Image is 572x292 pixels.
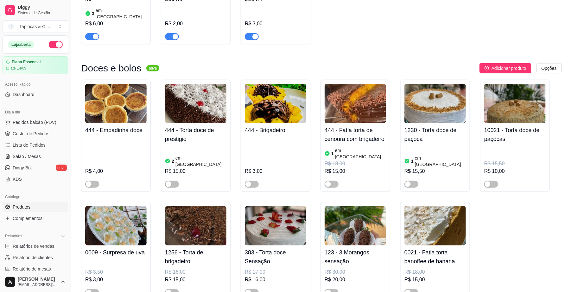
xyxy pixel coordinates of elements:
h4: 0009 - Surpresa de uva [85,248,147,257]
img: product-image [245,206,306,246]
div: R$ 16,00 [245,276,306,283]
article: 3 [92,10,94,17]
div: R$ 18,00 [325,160,386,167]
div: R$ 3,00 [245,167,306,175]
div: Loja aberta [8,41,34,48]
span: Relatórios [5,234,22,239]
span: [EMAIL_ADDRESS][DOMAIN_NAME] [18,282,58,287]
img: product-image [85,206,147,246]
h3: Doces e bolos [81,64,141,72]
div: R$ 3,00 [245,20,306,27]
article: até 14/09 [10,66,26,71]
h4: 444 - Fatia torta de cenoura com brigadeiro [325,126,386,143]
h4: 123 - 3 Morangos sensação [325,248,386,266]
a: Produtos [3,202,68,212]
span: plus-circle [485,66,489,70]
span: Diggy Bot [13,165,32,171]
button: Alterar Status [49,41,63,48]
article: 2 [172,158,174,164]
div: Dia a dia [3,107,68,117]
a: Complementos [3,213,68,223]
a: Salão / Mesas [3,151,68,161]
div: R$ 3,00 [85,276,147,283]
div: Tapiocas & Ci ... [19,23,50,30]
button: [PERSON_NAME][EMAIL_ADDRESS][DOMAIN_NAME] [3,274,68,289]
span: Produtos [13,204,30,210]
a: Lista de Pedidos [3,140,68,150]
div: R$ 15,50 [484,160,546,167]
img: product-image [165,206,226,246]
div: Catálogo [3,192,68,202]
article: 1 [331,150,334,157]
div: R$ 4,00 [85,167,147,175]
a: Dashboard [3,89,68,100]
span: Relatório de clientes [13,254,53,261]
h4: 1230 - Torta doce de paçoca [404,126,466,143]
img: product-image [85,84,147,123]
a: Relatório de clientes [3,252,68,263]
div: R$ 17,00 [245,268,306,276]
sup: ativa [146,65,159,71]
h4: 10021 - Torta doce de paçocas [484,126,546,143]
article: 1 [411,158,414,164]
div: R$ 20,00 [325,276,386,283]
span: T [8,23,14,30]
div: R$ 16,00 [165,268,226,276]
div: R$ 6,00 [85,20,147,27]
h4: 444 - Empadinha doce [85,126,147,135]
div: Acesso Rápido [3,79,68,89]
article: em [GEOGRAPHIC_DATA] [96,7,147,20]
img: product-image [165,84,226,123]
span: Relatório de mesas [13,266,51,272]
div: R$ 15,00 [165,167,226,175]
a: Plano Essencialaté 14/09 [3,56,68,74]
span: Relatórios de vendas [13,243,54,249]
span: Adicionar produto [492,65,526,72]
span: Dashboard [13,91,35,98]
span: Pedidos balcão (PDV) [13,119,56,125]
span: KDS [13,176,22,182]
div: R$ 2,00 [165,20,226,27]
button: Adicionar produto [480,63,531,73]
img: product-image [245,84,306,123]
span: Complementos [13,215,42,222]
h4: 444 - Torta doce de prestigio [165,126,226,143]
button: Opções [537,63,562,73]
span: Opções [542,65,557,72]
a: DiggySistema de Gestão [3,3,68,18]
article: Plano Essencial [12,60,41,64]
h4: 383 - Torta doce Sensação [245,248,306,266]
div: R$ 3,50 [85,268,147,276]
a: Relatório de mesas [3,264,68,274]
a: Gestor de Pedidos [3,129,68,139]
article: em [GEOGRAPHIC_DATA] [415,155,466,167]
span: Gestor de Pedidos [13,131,49,137]
a: Diggy Botnovo [3,163,68,173]
span: Salão / Mesas [13,153,41,160]
div: R$ 10,00 [484,167,546,175]
button: Select a team [3,20,68,33]
a: KDS [3,174,68,184]
div: R$ 15,00 [325,167,386,175]
h4: 1256 - Torta de brigadeiro [165,248,226,266]
img: product-image [484,84,546,123]
div: R$ 15,00 [165,276,226,283]
div: R$ 15,50 [404,167,466,175]
span: Diggy [18,5,66,10]
h4: 444 - Brigadeiro [245,126,306,135]
article: em [GEOGRAPHIC_DATA] [175,155,226,167]
div: R$ 15,00 [404,276,466,283]
img: product-image [404,84,466,123]
img: product-image [404,206,466,246]
span: Lista de Pedidos [13,142,46,148]
div: R$ 30,00 [325,268,386,276]
span: [PERSON_NAME] [18,277,58,282]
article: em [GEOGRAPHIC_DATA] [335,147,386,160]
span: Sistema de Gestão [18,10,66,15]
a: Relatórios de vendas [3,241,68,251]
img: product-image [325,206,386,246]
div: R$ 18,00 [404,268,466,276]
h4: 0021 - Fatia torta banoffee de banana [404,248,466,266]
button: Pedidos balcão (PDV) [3,117,68,127]
img: product-image [325,84,386,123]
